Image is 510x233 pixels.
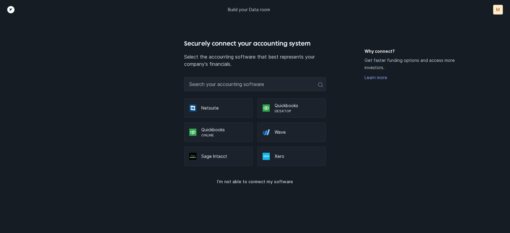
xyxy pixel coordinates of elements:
[257,123,326,142] div: Wave
[257,147,326,166] div: Xero
[496,7,500,13] p: M
[184,98,253,118] div: Netsuite
[184,147,253,166] div: Sage Intacct
[275,153,321,159] p: Xero
[493,5,503,14] button: M
[275,103,321,109] p: Quickbooks
[184,123,253,142] div: QuickbooksOnline
[275,129,321,135] p: Wave
[184,176,326,188] button: I’m not able to connect my software
[365,57,467,71] p: Get faster funding options and access more investors.
[201,133,247,138] p: Online
[228,7,270,13] p: Build your Data room
[201,105,247,111] p: Netsuite
[201,127,247,133] p: Quickbooks
[201,153,247,159] p: Sage Intacct
[365,48,467,54] h5: Why connect?
[365,75,387,80] a: Learn more
[217,178,293,185] p: I’m not able to connect my software
[184,39,326,48] h4: Securely connect your accounting system
[184,77,326,91] input: Search your accounting software
[275,109,321,113] p: Desktop
[257,98,326,118] div: QuickbooksDesktop
[184,53,326,68] p: Select the accounting software that best represents your company's financials.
